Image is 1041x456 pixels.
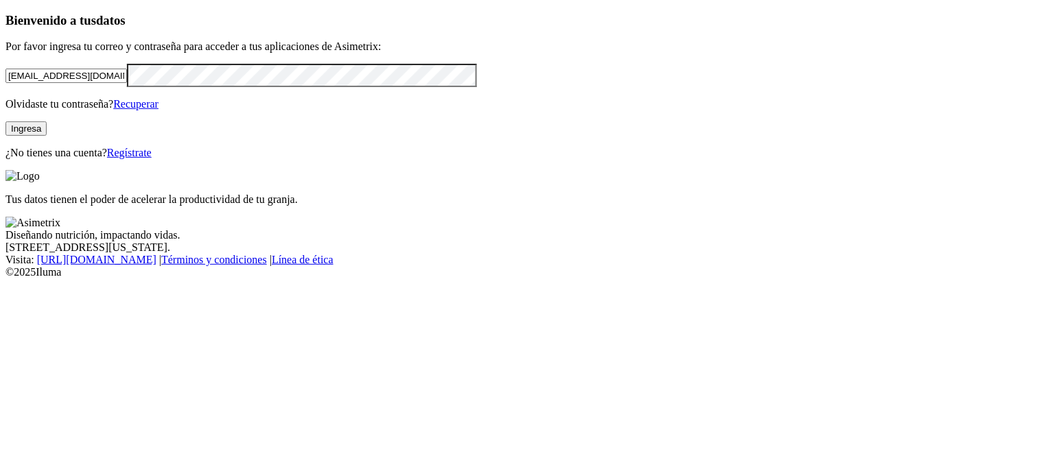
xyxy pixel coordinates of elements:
[5,147,1036,159] p: ¿No tienes una cuenta?
[96,13,126,27] span: datos
[5,69,127,83] input: Tu correo
[5,241,1036,254] div: [STREET_ADDRESS][US_STATE].
[113,98,159,110] a: Recuperar
[5,170,40,182] img: Logo
[5,121,47,136] button: Ingresa
[5,229,1036,241] div: Diseñando nutrición, impactando vidas.
[161,254,267,265] a: Términos y condiciones
[5,13,1036,28] h3: Bienvenido a tus
[5,266,1036,278] div: © 2025 Iluma
[5,98,1036,110] p: Olvidaste tu contraseña?
[5,217,60,229] img: Asimetrix
[37,254,156,265] a: [URL][DOMAIN_NAME]
[5,254,1036,266] div: Visita : | |
[5,40,1036,53] p: Por favor ingresa tu correo y contraseña para acceder a tus aplicaciones de Asimetrix:
[272,254,334,265] a: Línea de ética
[5,193,1036,206] p: Tus datos tienen el poder de acelerar la productividad de tu granja.
[107,147,152,158] a: Regístrate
